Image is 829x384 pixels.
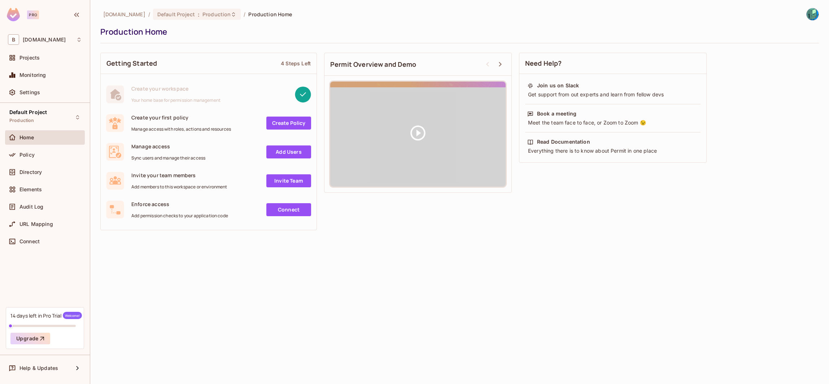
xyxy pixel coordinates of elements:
[248,11,292,18] span: Production Home
[19,169,42,175] span: Directory
[131,184,227,190] span: Add members to this workspace or environment
[148,11,150,18] li: /
[19,55,40,61] span: Projects
[106,59,157,68] span: Getting Started
[131,155,205,161] span: Sync users and manage their access
[537,110,576,117] div: Book a meeting
[19,204,43,210] span: Audit Log
[202,11,231,18] span: Production
[19,239,40,244] span: Connect
[8,34,19,45] span: B
[197,12,200,17] span: :
[537,82,579,89] div: Join us on Slack
[131,213,228,219] span: Add permission checks to your application code
[527,119,698,126] div: Meet the team face to face, or Zoom to Zoom 😉
[131,143,205,150] span: Manage access
[266,117,311,130] a: Create Policy
[266,174,311,187] a: Invite Team
[330,60,416,69] span: Permit Overview and Demo
[244,11,245,18] li: /
[19,135,34,140] span: Home
[131,114,231,121] span: Create your first policy
[9,109,47,115] span: Default Project
[527,91,698,98] div: Get support from out experts and learn from fellow devs
[19,72,46,78] span: Monitoring
[525,59,562,68] span: Need Help?
[19,152,35,158] span: Policy
[537,138,590,145] div: Read Documentation
[19,187,42,192] span: Elements
[19,221,53,227] span: URL Mapping
[19,365,58,371] span: Help & Updates
[131,201,228,208] span: Enforce access
[131,85,221,92] span: Create your workspace
[527,147,698,154] div: Everything there is to know about Permit in one place
[23,37,66,43] span: Workspace: breadpaydemo.com
[19,90,40,95] span: Settings
[7,8,20,21] img: SReyMgAAAABJRU5ErkJggg==
[10,312,82,319] div: 14 days left in Pro Trial
[131,126,231,132] span: Manage access with roles, actions and resources
[131,172,227,179] span: Invite your team members
[100,26,815,37] div: Production Home
[266,203,311,216] a: Connect
[63,312,82,319] span: Welcome!
[266,145,311,158] a: Add Users
[807,8,819,20] img: Cody Swift
[10,333,50,344] button: Upgrade
[9,118,34,123] span: Production
[131,97,221,103] span: Your home base for permission management
[281,60,311,67] div: 4 Steps Left
[103,11,145,18] span: the active workspace
[157,11,195,18] span: Default Project
[27,10,39,19] div: Pro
